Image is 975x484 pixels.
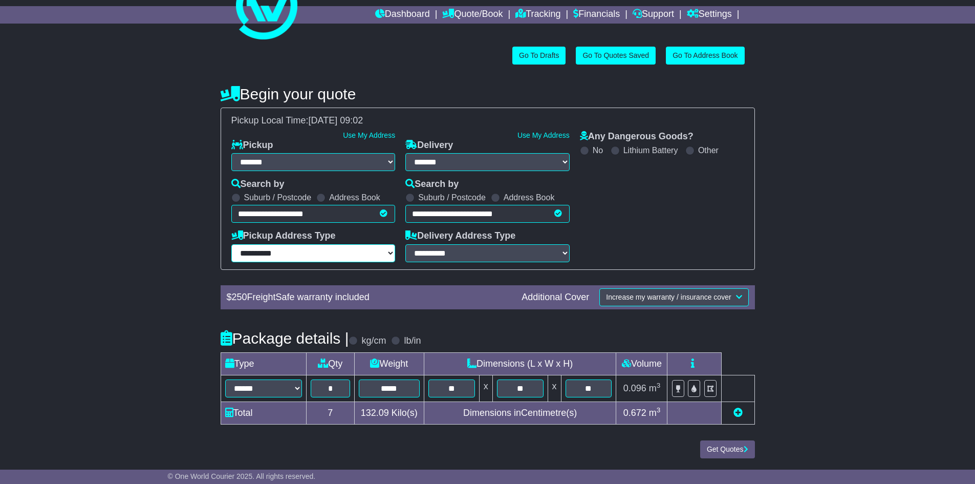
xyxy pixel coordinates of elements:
[623,383,646,393] span: 0.096
[375,6,430,24] a: Dashboard
[221,352,306,375] td: Type
[404,335,421,347] label: lb/in
[424,352,616,375] td: Dimensions (L x W x H)
[231,230,336,242] label: Pickup Address Type
[573,6,620,24] a: Financials
[405,179,459,190] label: Search by
[405,230,515,242] label: Delivery Address Type
[361,335,386,347] label: kg/cm
[548,375,561,402] td: x
[616,352,667,375] td: Volume
[657,406,661,414] sup: 3
[657,382,661,389] sup: 3
[354,352,424,375] td: Weight
[221,86,755,102] h4: Begin your quote
[418,193,486,202] label: Suburb / Postcode
[687,6,732,24] a: Settings
[698,145,719,155] label: Other
[424,402,616,424] td: Dimensions in Centimetre(s)
[343,131,395,139] a: Use My Address
[306,402,354,424] td: 7
[361,408,389,418] span: 132.09
[700,440,755,458] button: Get Quotes
[244,193,312,202] label: Suburb / Postcode
[633,6,674,24] a: Support
[222,292,517,303] div: $ FreightSafe warranty included
[666,47,744,65] a: Go To Address Book
[516,292,594,303] div: Additional Cover
[231,179,285,190] label: Search by
[405,140,453,151] label: Delivery
[733,408,743,418] a: Add new item
[221,402,306,424] td: Total
[606,293,731,301] span: Increase my warranty / insurance cover
[517,131,570,139] a: Use My Address
[306,352,354,375] td: Qty
[168,472,316,480] span: © One World Courier 2025. All rights reserved.
[442,6,503,24] a: Quote/Book
[580,131,694,142] label: Any Dangerous Goods?
[593,145,603,155] label: No
[231,140,273,151] label: Pickup
[623,408,646,418] span: 0.672
[479,375,492,402] td: x
[649,383,661,393] span: m
[599,288,748,306] button: Increase my warranty / insurance cover
[221,330,349,347] h4: Package details |
[226,115,749,127] div: Pickup Local Time:
[354,402,424,424] td: Kilo(s)
[329,193,380,202] label: Address Book
[512,47,566,65] a: Go To Drafts
[232,292,247,302] span: 250
[515,6,560,24] a: Tracking
[649,408,661,418] span: m
[576,47,656,65] a: Go To Quotes Saved
[504,193,555,202] label: Address Book
[623,145,678,155] label: Lithium Battery
[309,115,363,125] span: [DATE] 09:02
